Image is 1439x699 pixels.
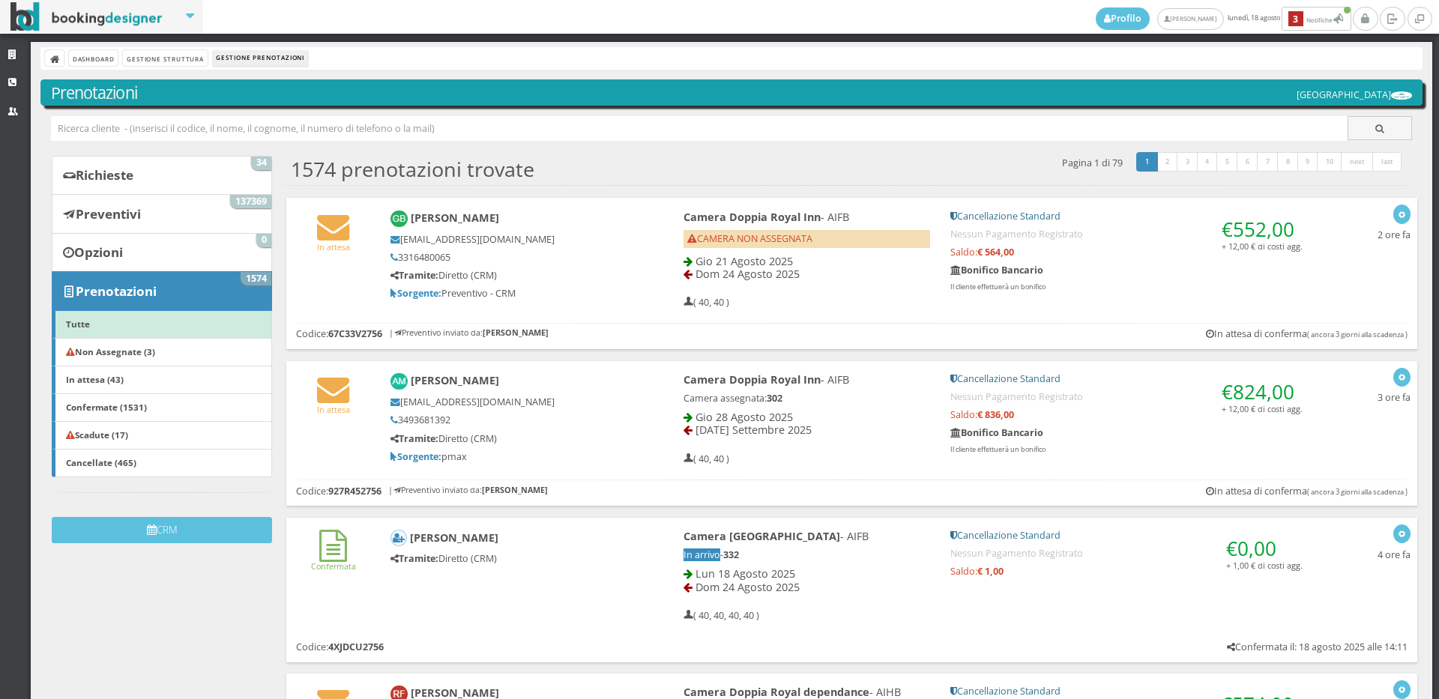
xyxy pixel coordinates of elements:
a: In attesa [317,392,350,415]
h5: Confermata il: 18 agosto 2025 alle 14:11 [1227,641,1408,653]
h3: Prenotazioni [51,83,1413,103]
a: Tutte [52,310,272,339]
h5: - [684,549,930,560]
h5: Codice: [296,328,382,339]
a: Confermata [311,548,356,572]
a: In attesa (43) [52,366,272,394]
span: 1574 [241,272,271,285]
a: last [1372,152,1402,172]
h5: Cancellazione Standard [950,686,1303,697]
span: [DATE] Settembre 2025 [696,423,812,437]
button: CRM [52,517,272,543]
img: Antonio Masiero [390,373,408,390]
a: 7 [1257,152,1279,172]
small: ( ancora 3 giorni alla scadenza ) [1307,487,1408,497]
h5: Nessun Pagamento Registrato [950,229,1303,240]
b: Camera Doppia Royal Inn [684,372,821,387]
h5: ( 40, 40 ) [684,453,729,465]
a: [PERSON_NAME] [1157,8,1224,30]
b: [PERSON_NAME] [410,530,498,545]
b: 302 [767,392,782,405]
a: Opzioni 0 [52,233,272,272]
span: In arrivo [684,548,720,561]
h5: Pagina 1 di 79 [1062,157,1123,169]
b: [PERSON_NAME] [483,327,549,338]
h4: - AIFB [684,530,930,542]
b: Opzioni [74,243,123,261]
b: Richieste [76,166,133,184]
a: Richieste 34 [52,156,272,195]
a: 3 [1177,152,1198,172]
b: Tramite: [390,432,438,445]
a: Cancellate (465) [52,449,272,477]
h5: Saldo: [950,409,1303,420]
b: 3 [1288,11,1303,27]
small: ( ancora 3 giorni alla scadenza ) [1307,330,1408,339]
h5: 3 ore fa [1378,392,1411,403]
a: Profilo [1096,7,1150,30]
input: Ricerca cliente - (inserisci il codice, il nome, il cognome, il numero di telefono o la mail) [51,116,1348,141]
h5: 2 ore fa [1378,229,1411,240]
h5: Diretto (CRM) [390,553,633,564]
b: Confermate (1531) [66,401,147,413]
b: Bonifico Bancario [950,426,1043,439]
small: + 12,00 € di costi agg. [1222,240,1303,252]
h5: pmax [390,451,633,462]
b: Bonifico Bancario [950,264,1043,276]
h5: Camera assegnata: [684,393,930,404]
span: 0 [256,234,271,247]
h4: - AIHB [684,686,930,698]
b: In attesa (43) [66,373,124,385]
b: Scadute (17) [66,429,128,441]
b: [PERSON_NAME] [411,211,499,225]
small: + 1,00 € di costi agg. [1226,560,1303,571]
span: Dom 24 Agosto 2025 [696,580,800,594]
a: Dashboard [69,50,118,66]
p: Il cliente effettuerà un bonifico [950,282,1303,292]
a: Gestione Struttura [123,50,207,66]
h2: 1574 prenotazioni trovate [291,157,534,181]
b: 927R452756 [328,485,381,497]
strong: € 1,00 [977,565,1004,578]
h6: | Preventivo inviato da: [389,328,549,338]
a: 4 [1197,152,1219,172]
b: 332 [723,548,739,561]
p: Il cliente effettuerà un bonifico [950,445,1303,455]
span: € [1222,216,1294,243]
a: 10 [1317,152,1342,172]
a: Scadute (17) [52,421,272,450]
span: € [1226,535,1276,562]
b: Cancellate (465) [66,456,136,468]
h4: - AIFB [684,373,930,386]
h5: [GEOGRAPHIC_DATA] [1297,89,1412,100]
b: Tramite: [390,269,438,282]
span: CAMERA NON ASSEGNATA [687,232,812,245]
h5: Codice: [296,641,384,653]
a: 9 [1297,152,1319,172]
img: gheza bruno [390,211,408,228]
h5: [EMAIL_ADDRESS][DOMAIN_NAME] [390,234,633,245]
b: [PERSON_NAME] [482,484,548,495]
a: Preventivi 137369 [52,194,272,233]
h4: - AIFB [684,211,930,223]
b: 67C33V2756 [328,327,382,340]
b: Camera Doppia Royal dependance [684,685,869,699]
b: Non Assegnate (3) [66,345,155,357]
span: Dom 24 Agosto 2025 [696,267,800,281]
a: Non Assegnate (3) [52,338,272,366]
h5: 3493681392 [390,414,633,426]
h5: In attesa di conferma [1206,485,1408,497]
a: Prenotazioni 1574 [52,271,272,310]
small: + 12,00 € di costi agg. [1222,403,1303,414]
span: 34 [251,157,271,170]
span: 137369 [230,195,271,208]
b: Tramite: [390,552,438,565]
b: 4XJDCU2756 [328,641,384,653]
h5: Nessun Pagamento Registrato [950,391,1303,402]
b: [PERSON_NAME] [411,373,499,387]
li: Gestione Prenotazioni [213,50,308,67]
h5: Codice: [296,485,381,497]
a: Confermate (1531) [52,393,272,422]
h5: Nessun Pagamento Registrato [950,548,1303,559]
h5: Cancellazione Standard [950,530,1303,541]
